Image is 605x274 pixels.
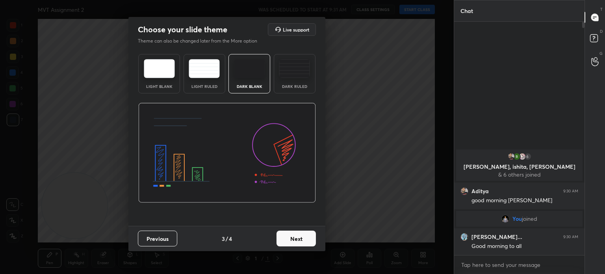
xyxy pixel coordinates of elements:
p: & 6 others joined [461,171,578,178]
div: Dark Ruled [279,84,310,88]
img: 484a2707e0af49329dbe29b7d695fda8.jpg [460,233,468,241]
h6: [PERSON_NAME]... [471,233,522,240]
h2: Choose your slide theme [138,24,227,35]
img: lightTheme.e5ed3b09.svg [144,59,175,78]
h4: 4 [229,235,232,243]
div: 9:30 AM [563,235,578,239]
img: lightRuledTheme.5fabf969.svg [189,59,220,78]
div: Dark Blank [234,84,265,88]
h4: / [226,235,228,243]
div: Light Ruled [189,84,220,88]
p: Chat [454,0,479,21]
span: joined [522,216,537,222]
img: 23354e3d0f7b4b7ea12d37ab17f3c999.jpg [460,187,468,195]
img: 9689d3ed888646769c7969bc1f381e91.jpg [501,215,509,223]
img: b5a346296101424a95f53ff5182b7c43.80067362_3 [513,153,521,160]
div: Good morning to all [471,242,578,250]
p: D [600,28,603,34]
div: grid [454,148,585,255]
div: Light Blank [143,84,175,88]
img: 23354e3d0f7b4b7ea12d37ab17f3c999.jpg [507,153,515,160]
h5: Live support [283,27,309,32]
h6: Aditya [471,188,489,195]
img: b819ba3672f44a37a24340551063e2f6.jpg [518,153,526,160]
div: 6 [524,153,532,160]
p: G [599,50,603,56]
div: good morning [PERSON_NAME] [471,197,578,205]
button: Previous [138,231,177,246]
button: Next [277,231,316,246]
h4: 3 [222,235,225,243]
img: darkRuledTheme.de295e13.svg [279,59,310,78]
p: [PERSON_NAME], ishita, [PERSON_NAME] [461,164,578,170]
img: darkThemeBanner.d06ce4a2.svg [138,103,316,203]
p: T [600,6,603,12]
p: Theme can also be changed later from the More option [138,37,265,45]
img: darkTheme.f0cc69e5.svg [234,59,265,78]
div: 9:30 AM [563,189,578,194]
span: You [512,216,522,222]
